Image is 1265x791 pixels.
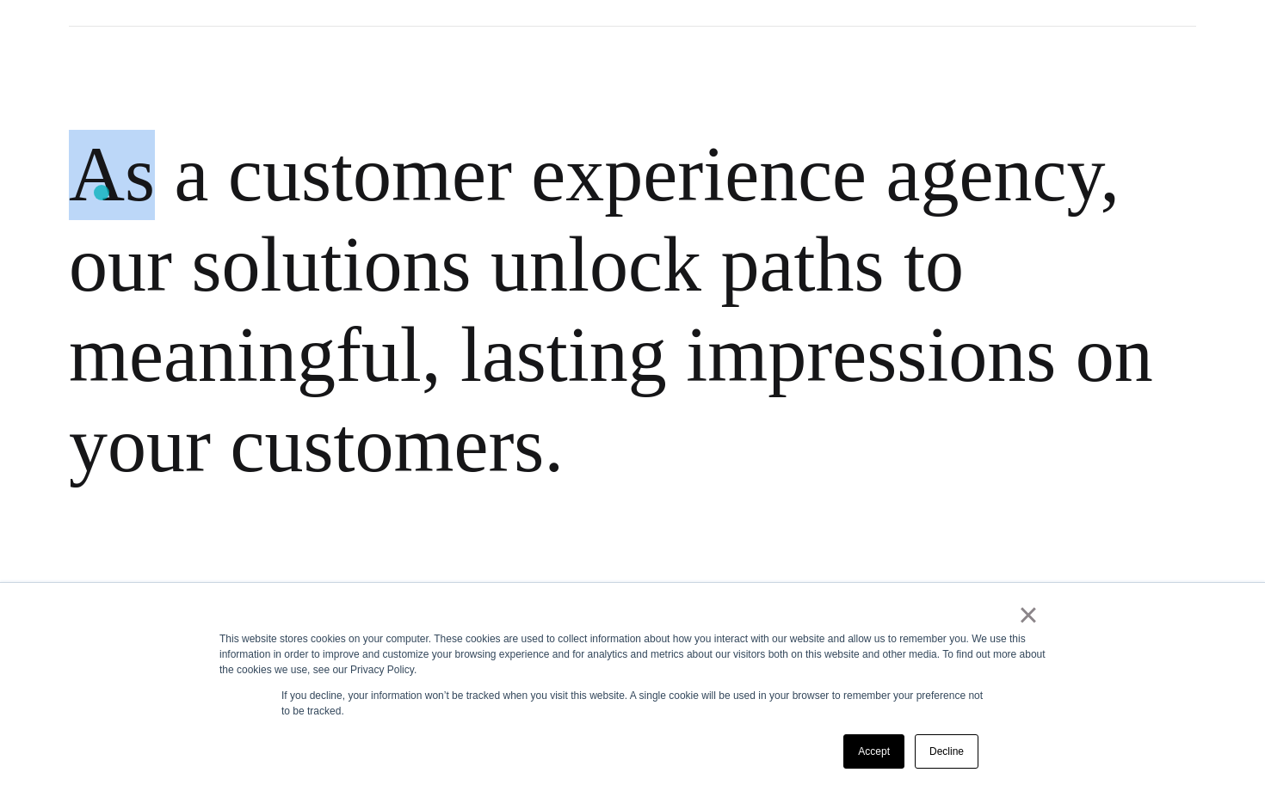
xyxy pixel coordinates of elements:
[915,734,978,769] a: Decline
[219,631,1046,678] div: This website stores cookies on your computer. These cookies are used to collect information about...
[281,688,984,719] p: If you decline, your information won’t be tracked when you visit this website. A single cookie wi...
[69,26,1196,595] h2: As a customer experience agency, our solutions unlock paths to meaningful, lasting impressions on...
[1018,607,1039,622] a: ×
[843,734,904,769] a: Accept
